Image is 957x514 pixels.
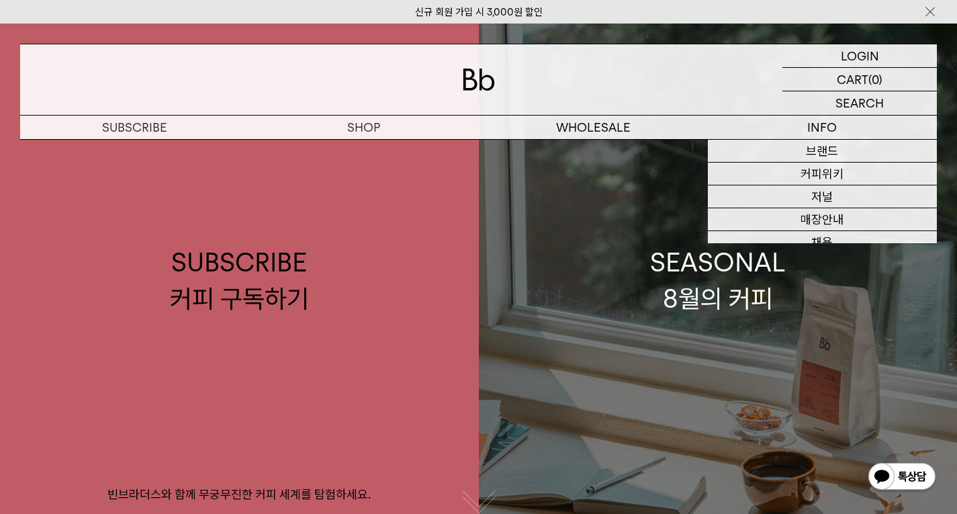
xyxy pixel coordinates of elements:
[782,44,937,68] a: LOGIN
[835,91,884,115] p: SEARCH
[708,140,937,163] a: 브랜드
[708,163,937,185] a: 커피위키
[708,231,937,254] a: 채용
[650,245,786,316] div: SEASONAL 8월의 커피
[868,68,882,91] p: (0)
[708,116,937,139] p: INFO
[170,245,309,316] div: SUBSCRIBE 커피 구독하기
[837,68,868,91] p: CART
[249,116,478,139] a: SHOP
[479,116,708,139] p: WHOLESALE
[463,69,495,91] img: 로고
[708,208,937,231] a: 매장안내
[708,185,937,208] a: 저널
[20,116,249,139] a: SUBSCRIBE
[782,68,937,91] a: CART (0)
[415,6,543,18] a: 신규 회원 가입 시 3,000원 할인
[867,462,937,494] img: 카카오톡 채널 1:1 채팅 버튼
[841,44,879,67] p: LOGIN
